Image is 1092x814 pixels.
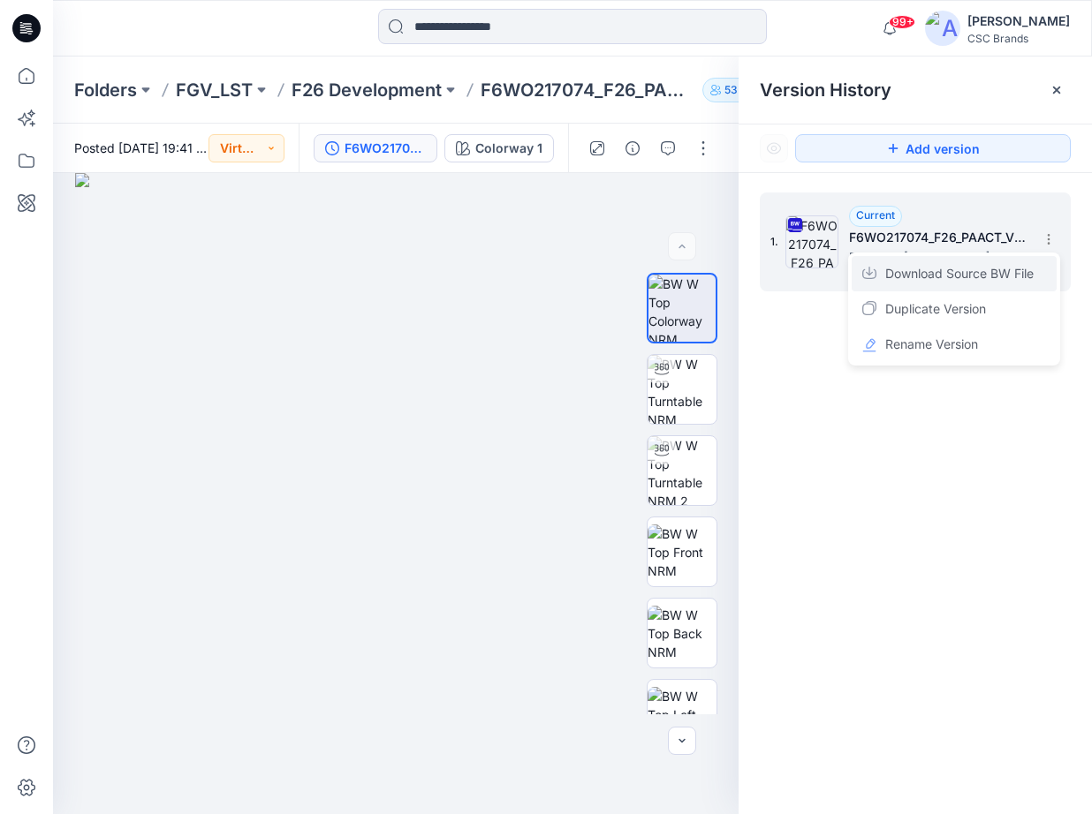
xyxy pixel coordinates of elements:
[760,134,788,162] button: Show Hidden Versions
[648,687,717,742] img: BW W Top Left NRM
[795,134,1071,162] button: Add version
[856,208,895,222] span: Current
[849,227,1026,248] h5: F6WO217074_F26_PAACT_VP2
[648,355,717,424] img: BW W Top Turntable NRM
[618,134,647,162] button: Details
[760,79,891,101] span: Version History
[74,139,209,157] span: Posted [DATE] 19:41 by
[481,78,695,102] p: F6WO217074_F26_PAACT_VP2
[648,275,716,342] img: BW W Top Colorway NRM
[702,78,760,102] button: 53
[648,606,717,661] img: BW W Top Back NRM
[1050,83,1064,97] button: Close
[345,139,426,158] div: F6WO217074_F26_PAACT_VP2
[967,32,1070,45] div: CSC Brands
[314,134,437,162] button: F6WO217074_F26_PAACT_VP2
[785,215,838,268] img: F6WO217074_F26_PAACT_VP2
[292,78,442,102] a: F26 Development
[74,78,137,102] a: Folders
[770,234,778,250] span: 1.
[176,78,253,102] a: FGV_LST
[648,524,717,580] img: BW W Top Front NRM
[444,134,554,162] button: Colorway 1
[75,173,717,814] img: eyJhbGciOiJIUzI1NiIsImtpZCI6IjAiLCJzbHQiOiJzZXMiLCJ0eXAiOiJKV1QifQ.eyJkYXRhIjp7InR5cGUiOiJzdG9yYW...
[885,263,1034,284] span: Download Source BW File
[925,11,960,46] img: avatar
[885,334,978,355] span: Rename Version
[475,139,542,158] div: Colorway 1
[889,15,915,29] span: 99+
[849,248,1026,266] span: Posted by: Joseph Zhang
[967,11,1070,32] div: [PERSON_NAME]
[885,298,986,320] span: Duplicate Version
[648,436,717,505] img: BW W Top Turntable NRM 2
[724,80,738,100] p: 53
